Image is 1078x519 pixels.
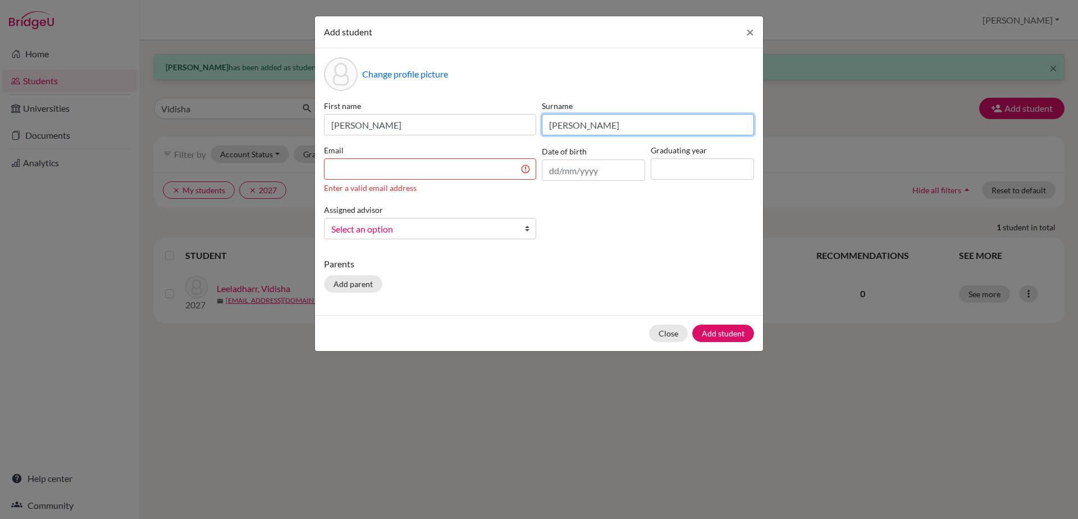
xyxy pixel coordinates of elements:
button: Add parent [324,275,382,293]
label: Date of birth [542,145,587,157]
p: Parents [324,257,754,271]
span: × [746,24,754,40]
span: Add student [324,26,372,37]
input: dd/mm/yyyy [542,160,645,181]
div: Enter a valid email address [324,182,536,194]
label: Graduating year [651,144,754,156]
label: Surname [542,100,754,112]
label: Email [324,144,536,156]
button: Close [737,16,763,48]
button: Add student [692,325,754,342]
label: First name [324,100,536,112]
button: Close [649,325,688,342]
label: Assigned advisor [324,204,383,216]
span: Select an option [331,222,514,236]
div: Profile picture [324,57,358,91]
